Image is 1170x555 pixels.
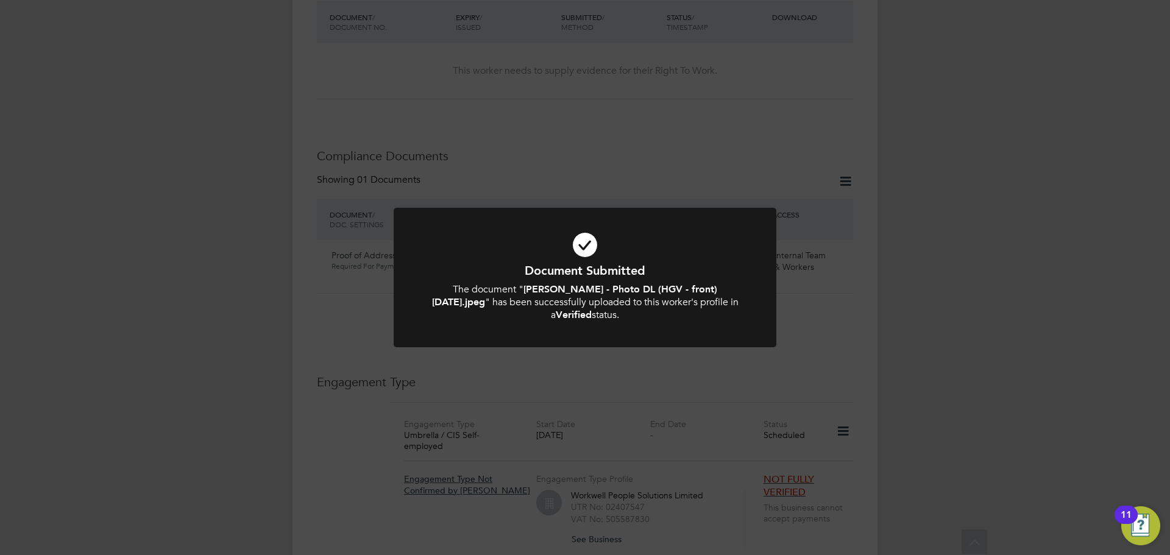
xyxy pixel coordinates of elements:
[432,283,718,308] b: [PERSON_NAME] - Photo DL (HGV - front) [DATE].jpeg
[1121,506,1160,545] button: Open Resource Center, 11 new notifications
[556,309,592,320] b: Verified
[1121,515,1132,531] div: 11
[427,263,743,278] h1: Document Submitted
[427,283,743,321] div: The document " " has been successfully uploaded to this worker's profile in a status.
